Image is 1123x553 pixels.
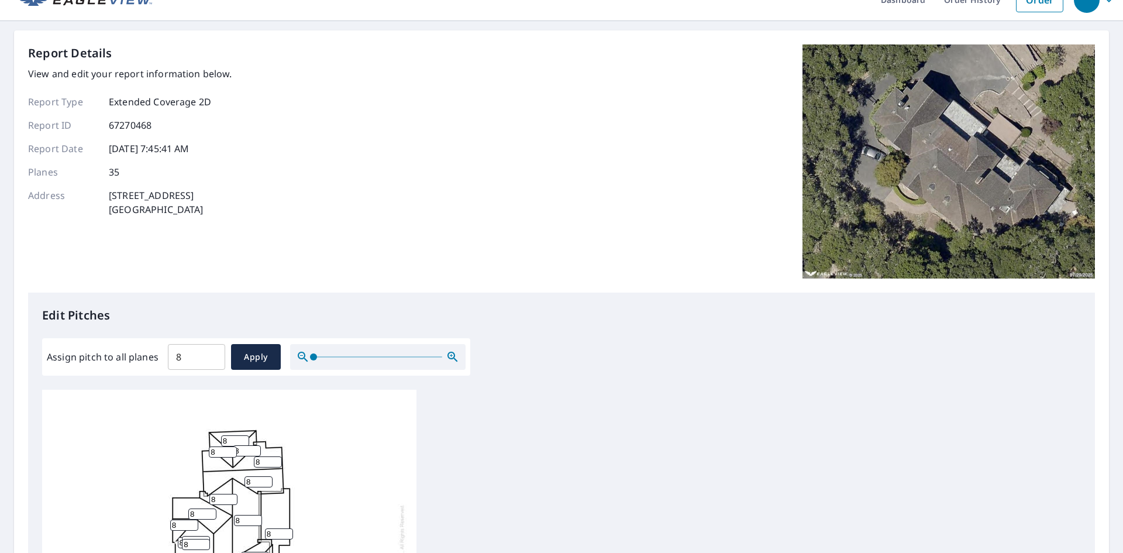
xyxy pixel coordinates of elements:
p: View and edit your report information below. [28,67,232,81]
span: Apply [240,350,271,365]
input: 00.0 [168,341,225,373]
p: Report Date [28,142,98,156]
label: Assign pitch to all planes [47,350,159,364]
p: Edit Pitches [42,307,1081,324]
p: Report Details [28,44,112,62]
p: Extended Coverage 2D [109,95,211,109]
p: Address [28,188,98,217]
p: 35 [109,165,119,179]
button: Apply [231,344,281,370]
img: Top image [802,44,1095,279]
p: [DATE] 7:45:41 AM [109,142,190,156]
p: Report Type [28,95,98,109]
p: [STREET_ADDRESS] [GEOGRAPHIC_DATA] [109,188,204,217]
p: Planes [28,165,98,179]
p: Report ID [28,118,98,132]
p: 67270468 [109,118,151,132]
